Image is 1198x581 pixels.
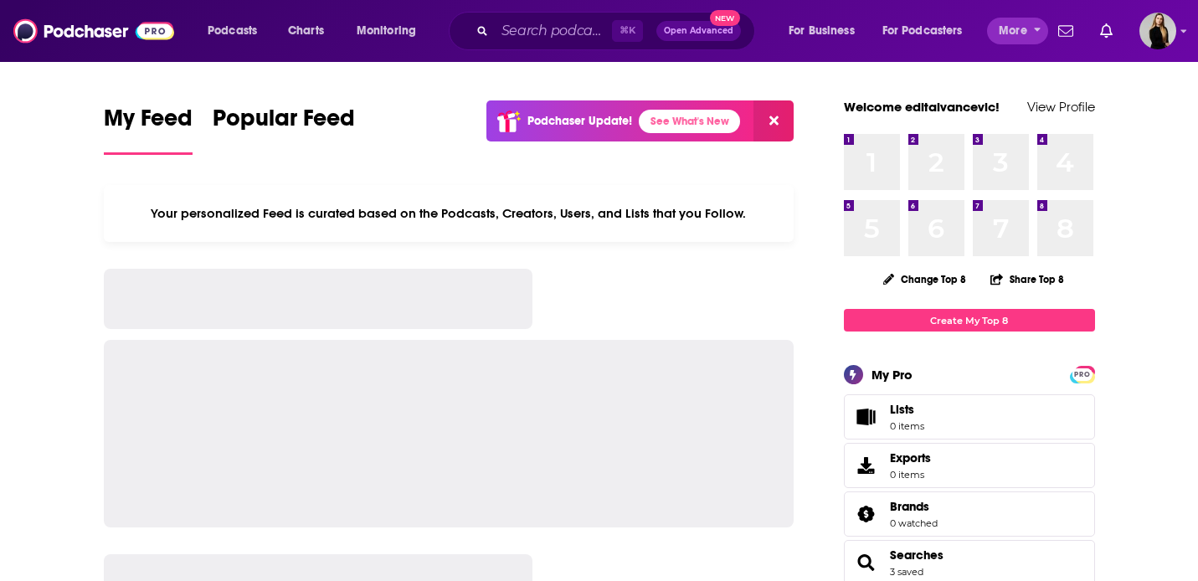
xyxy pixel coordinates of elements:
[844,309,1095,332] a: Create My Top 8
[850,454,883,477] span: Exports
[890,548,943,563] a: Searches
[872,367,913,383] div: My Pro
[990,263,1065,296] button: Share Top 8
[1072,368,1093,380] a: PRO
[13,15,174,47] img: Podchaser - Follow, Share and Rate Podcasts
[890,402,924,417] span: Lists
[213,104,355,142] span: Popular Feed
[890,469,931,481] span: 0 items
[890,450,931,465] span: Exports
[890,566,923,578] a: 3 saved
[527,114,632,128] p: Podchaser Update!
[882,19,963,43] span: For Podcasters
[999,19,1027,43] span: More
[196,18,279,44] button: open menu
[710,10,740,26] span: New
[104,185,794,242] div: Your personalized Feed is curated based on the Podcasts, Creators, Users, and Lists that you Follow.
[890,420,924,432] span: 0 items
[639,110,740,133] a: See What's New
[890,402,914,417] span: Lists
[844,394,1095,440] a: Lists
[844,99,1000,115] a: Welcome editaivancevic!
[987,18,1048,44] button: open menu
[1093,17,1119,45] a: Show notifications dropdown
[1051,17,1080,45] a: Show notifications dropdown
[850,502,883,526] a: Brands
[277,18,334,44] a: Charts
[656,21,741,41] button: Open AdvancedNew
[1072,368,1093,381] span: PRO
[104,104,193,155] a: My Feed
[345,18,438,44] button: open menu
[357,19,416,43] span: Monitoring
[890,517,938,529] a: 0 watched
[1139,13,1176,49] span: Logged in as editaivancevic
[664,27,733,35] span: Open Advanced
[208,19,257,43] span: Podcasts
[844,443,1095,488] a: Exports
[1139,13,1176,49] button: Show profile menu
[104,104,193,142] span: My Feed
[890,499,938,514] a: Brands
[890,499,929,514] span: Brands
[465,12,771,50] div: Search podcasts, credits, & more...
[1027,99,1095,115] a: View Profile
[850,405,883,429] span: Lists
[873,269,977,290] button: Change Top 8
[850,551,883,574] a: Searches
[495,18,612,44] input: Search podcasts, credits, & more...
[844,491,1095,537] span: Brands
[288,19,324,43] span: Charts
[1139,13,1176,49] img: User Profile
[872,18,987,44] button: open menu
[213,104,355,155] a: Popular Feed
[612,20,643,42] span: ⌘ K
[777,18,876,44] button: open menu
[789,19,855,43] span: For Business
